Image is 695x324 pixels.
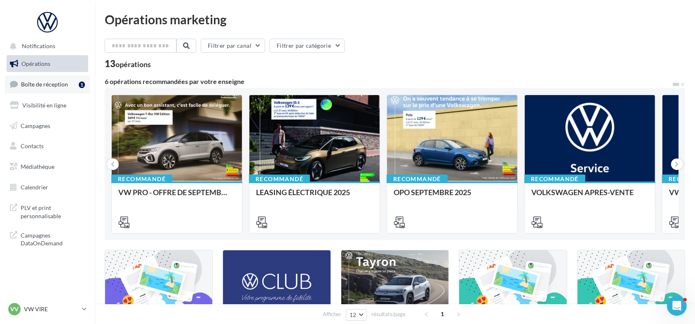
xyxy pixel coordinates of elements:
div: VOLKSWAGEN APRES-VENTE [531,188,648,205]
span: Notifications [22,43,55,50]
a: Calendrier [5,179,90,196]
span: résultats/page [371,310,406,318]
span: Afficher [323,310,341,318]
button: Filtrer par catégorie [270,39,345,53]
div: Opérations marketing [105,13,685,26]
div: Recommandé [249,175,310,184]
a: Boîte de réception1 [5,75,90,93]
button: Filtrer par canal [201,39,265,53]
p: VW VIRE [24,305,79,313]
a: Opérations [5,55,90,72]
a: Contacts [5,138,90,155]
a: VV VW VIRE [7,301,88,317]
div: OPO SEPTEMBRE 2025 [394,188,511,205]
a: Visibilité en ligne [5,97,90,114]
iframe: Intercom live chat [667,296,687,316]
span: 1 [436,308,449,321]
div: 6 opérations recommandées par votre enseigne [105,78,672,85]
span: VV [10,305,19,313]
div: LEASING ÉLECTRIQUE 2025 [256,188,373,205]
a: Campagnes [5,117,90,135]
span: PLV et print personnalisable [21,202,85,220]
span: Médiathèque [21,163,54,170]
div: Recommandé [111,175,172,184]
span: Contacts [21,142,44,149]
a: PLV et print personnalisable [5,199,90,223]
div: Recommandé [387,175,448,184]
div: 13 [105,59,151,68]
span: Calendrier [21,184,48,191]
span: Campagnes [21,122,50,129]
a: Médiathèque [5,158,90,175]
span: Boîte de réception [21,81,68,88]
span: Opérations [21,60,50,67]
div: opérations [115,61,151,68]
div: Recommandé [524,175,585,184]
span: Campagnes DataOnDemand [21,230,85,247]
div: 1 [79,82,85,88]
a: Campagnes DataOnDemand [5,226,90,251]
span: 12 [350,312,357,318]
span: Visibilité en ligne [22,102,66,109]
div: VW PRO - OFFRE DE SEPTEMBRE 25 [118,188,235,205]
button: 12 [346,309,367,321]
